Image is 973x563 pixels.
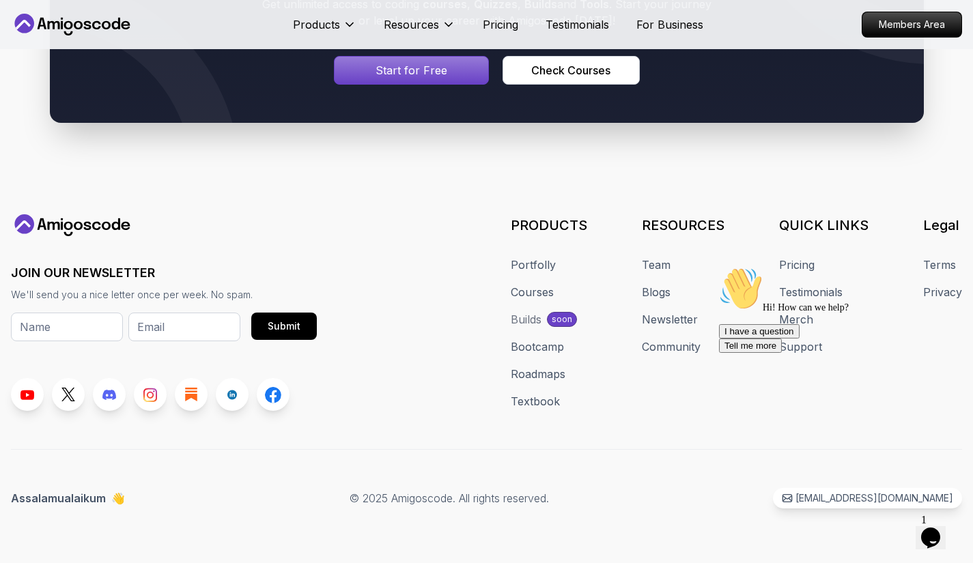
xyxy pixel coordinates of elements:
div: Check Courses [531,62,610,78]
a: Facebook link [257,378,290,411]
a: Portfolly [511,257,556,273]
button: Resources [384,16,455,44]
img: :wave: [5,5,49,49]
a: Textbook [511,393,560,409]
a: LinkedIn link [216,378,249,411]
p: Start for Free [376,62,447,78]
h3: QUICK LINKS [779,216,869,235]
a: Bootcamp [511,338,564,355]
h3: RESOURCES [642,216,724,235]
h3: Legal [923,216,962,235]
a: For Business [636,16,703,33]
button: Products [293,16,356,44]
p: soon [552,314,572,325]
a: Twitter link [52,378,85,411]
a: Courses page [503,56,639,85]
input: Email [128,313,240,341]
a: Community [642,338,701,355]
button: I have a question [5,63,86,77]
button: Tell me more [5,77,68,91]
p: Assalamualaikum [11,490,125,506]
a: Members Area [862,12,962,38]
button: Submit [251,313,317,340]
input: Name [11,313,123,341]
div: 👋Hi! How can we help?I have a questionTell me more [5,5,251,91]
a: Courses [511,284,554,300]
p: Members Area [862,12,961,37]
a: Testimonials [546,16,609,33]
button: Check Courses [503,56,639,85]
a: Discord link [93,378,126,411]
span: 👋 [111,490,126,507]
a: Team [642,257,671,273]
p: © 2025 Amigoscode. All rights reserved. [350,490,549,506]
div: Submit [268,319,300,333]
a: Blogs [642,284,671,300]
p: Resources [384,16,439,33]
a: Blog link [175,378,208,411]
p: We'll send you a nice letter once per week. No spam. [11,288,317,302]
span: Hi! How can we help? [5,41,135,51]
a: Roadmaps [511,366,565,382]
h3: PRODUCTS [511,216,587,235]
a: Terms [923,257,956,273]
a: Youtube link [11,378,44,411]
a: Pricing [779,257,815,273]
p: Products [293,16,340,33]
h3: JOIN OUR NEWSLETTER [11,263,317,283]
iframe: chat widget [714,261,959,502]
a: Pricing [483,16,518,33]
a: Signin page [334,56,490,85]
iframe: chat widget [916,508,959,549]
a: Instagram link [134,378,167,411]
div: Builds [511,311,541,328]
a: Newsletter [642,311,698,328]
